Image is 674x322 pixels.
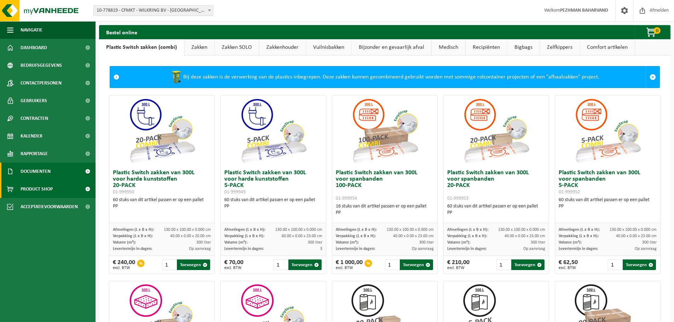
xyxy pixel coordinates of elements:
[21,92,47,110] span: Gebruikers
[559,189,580,195] span: 01-999952
[224,247,264,251] span: Levertermijn in dagen:
[447,170,545,201] h3: Plastic Switch zakken van 300L voor spanbanden 20-PACK
[531,240,545,245] span: 300 liter
[189,247,211,251] span: Op aanvraag
[505,234,545,238] span: 40.00 x 0.00 x 23.00 cm
[123,66,646,88] div: Bij deze zakken is de verwerking van de plastics inbegrepen. Deze zakken kunnen gecombineerd gebr...
[336,247,375,251] span: Levertermijn in dagen:
[113,170,211,195] h3: Plastic Switch zakken van 300L voor harde kunststoffen 20-PACK
[336,234,376,238] span: Verpakking (L x B x H):
[224,234,264,238] span: Verpakking (L x B x H):
[447,228,488,232] span: Afmetingen (L x B x H):
[580,39,635,55] a: Comfort artikelen
[412,247,434,251] span: Op aanvraag
[21,163,51,180] span: Documenten
[224,266,243,270] span: excl. BTW
[94,6,213,16] span: 10-778819 - CFMKT - WILKRING BV - WILRIJK
[559,240,582,245] span: Volume (m³):
[559,266,578,270] span: excl. BTW
[559,170,657,195] h3: Plastic Switch zakken van 300L voor spanbanden 5-PACK
[21,57,62,74] span: Bedrijfsgegevens
[511,259,545,270] button: Toevoegen
[623,259,656,270] button: Toevoegen
[320,247,322,251] span: 3
[400,259,433,270] button: Toevoegen
[184,39,214,55] a: Zakken
[336,170,434,201] h3: Plastic Switch zakken van 300L voor spanbanden 100-PACK
[507,39,540,55] a: Bigbags
[164,228,211,232] span: 130.00 x 100.00 x 0.000 cm
[560,8,608,13] strong: PEZHMAN BAHARVAND
[559,197,657,210] div: 60 stuks van dit artikel passen er op een pallet
[653,27,661,34] span: 0
[224,189,246,195] span: 01-999949
[385,259,399,270] input: 1
[336,266,363,270] span: excl. BTW
[336,196,357,201] span: 01-999954
[540,39,580,55] a: Zelfkippers
[466,39,507,55] a: Recipiënten
[336,259,363,270] div: € 1 000,00
[162,259,177,270] input: 1
[559,203,657,210] div: PP
[21,110,48,127] span: Contracten
[113,247,152,251] span: Levertermijn in dagen:
[447,234,487,238] span: Verpakking (L x B x H):
[447,259,470,270] div: € 210,00
[572,95,643,166] img: 01-999952
[21,127,42,145] span: Kalender
[275,228,322,232] span: 130.00 x 100.00 x 0.000 cm
[273,259,288,270] input: 1
[616,234,657,238] span: 40.00 x 0.00 x 23.00 cm
[113,234,153,238] span: Verpakking (L x B x H):
[306,39,351,55] a: Vuilnisbakken
[177,259,210,270] button: Toevoegen
[127,95,197,166] img: 01-999950
[308,240,322,245] span: 300 liter
[646,66,659,88] a: Sluit melding
[21,39,47,57] span: Dashboard
[113,266,135,270] span: excl. BTW
[282,234,322,238] span: 60.00 x 0.00 x 23.00 cm
[447,203,545,216] div: 60 stuks van dit artikel passen er op een pallet
[496,259,511,270] input: 1
[224,170,322,195] h3: Plastic Switch zakken van 300L voor harde kunststoffen 5-PACK
[461,95,532,166] img: 01-999953
[113,203,211,210] div: PP
[559,228,600,232] span: Afmetingen (L x B x H):
[113,240,136,245] span: Volume (m³):
[99,25,144,39] h2: Bestel online
[447,247,486,251] span: Levertermijn in dagen:
[288,259,322,270] button: Toevoegen
[93,5,213,16] span: 10-778819 - CFMKT - WILKRING BV - WILRIJK
[21,198,78,216] span: Acceptatievoorwaarden
[559,247,598,251] span: Levertermijn in dagen:
[608,259,622,270] input: 1
[523,247,545,251] span: Op aanvraag
[224,240,247,245] span: Volume (m³):
[634,25,670,39] button: 0
[610,228,657,232] span: 130.00 x 100.00 x 0.000 cm
[393,234,434,238] span: 40.00 x 0.00 x 23.00 cm
[419,240,434,245] span: 300 liter
[336,210,434,216] div: PP
[498,228,545,232] span: 130.00 x 100.00 x 0.000 cm
[21,145,48,163] span: Rapportage
[259,39,306,55] a: Zakkenhouder
[113,228,154,232] span: Afmetingen (L x B x H):
[224,259,243,270] div: € 70,00
[387,228,434,232] span: 130.00 x 100.00 x 0.000 cm
[447,266,470,270] span: excl. BTW
[224,197,322,210] div: 60 stuks van dit artikel passen er op een pallet
[559,234,599,238] span: Verpakking (L x B x H):
[336,228,377,232] span: Afmetingen (L x B x H):
[432,39,465,55] a: Medisch
[336,240,359,245] span: Volume (m³):
[113,197,211,210] div: 60 stuks van dit artikel passen er op een pallet
[21,180,53,198] span: Product Shop
[224,203,322,210] div: PP
[21,21,42,39] span: Navigatie
[169,70,183,84] img: WB-0240-HPE-GN-50.png
[170,234,211,238] span: 40.00 x 0.00 x 20.00 cm
[447,210,545,216] div: PP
